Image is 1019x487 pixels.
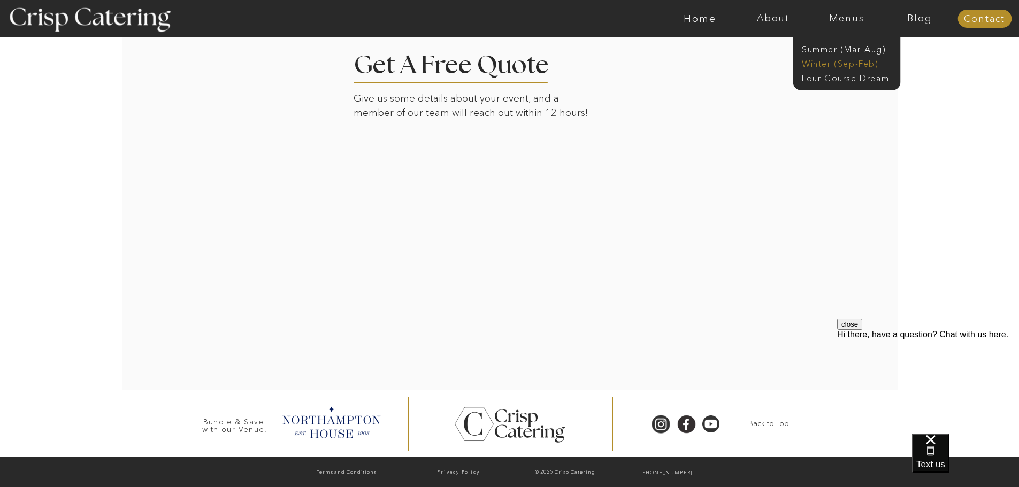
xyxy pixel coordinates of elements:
a: About [737,13,810,24]
a: Menus [810,13,883,24]
iframe: podium webchat widget prompt [837,319,1019,447]
a: Privacy Policy [404,467,513,478]
a: Contact [957,14,1012,25]
a: Summer (Mar-Aug) [802,43,898,53]
a: [PHONE_NUMBER] [618,468,716,478]
a: Home [663,13,737,24]
a: Terms and Conditions [293,467,401,478]
iframe: podium webchat widget bubble [912,434,1019,487]
h2: Get A Free Quote [354,53,581,73]
a: Back to Top [735,419,803,429]
a: Winter (Sep-Feb) [802,58,890,68]
a: Four Course Dream [802,72,898,82]
a: Blog [883,13,956,24]
h3: Bundle & Save with our Venue! [198,418,272,428]
p: Give us some details about your event, and a member of our team will reach out within 12 hours! [354,91,596,123]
